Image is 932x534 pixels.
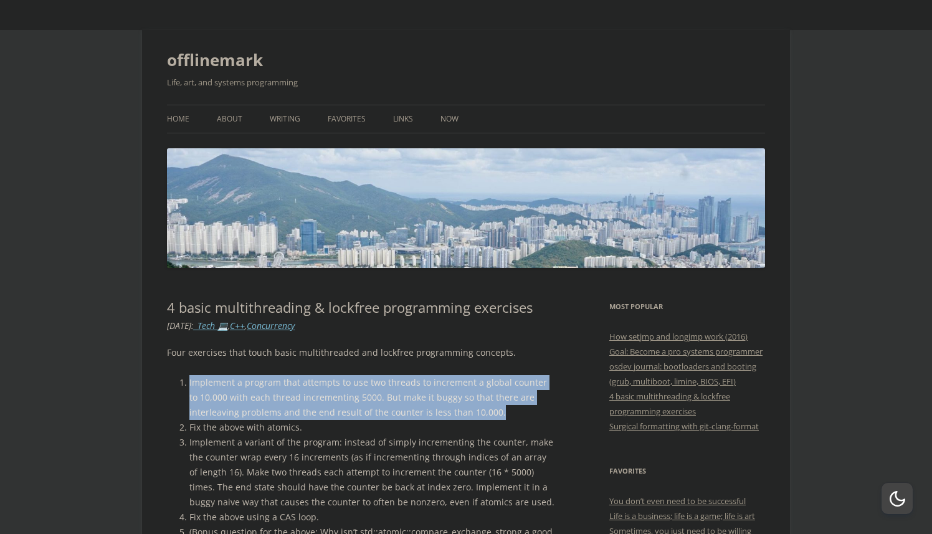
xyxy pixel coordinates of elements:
a: offlinemark [167,45,263,75]
i: : , , [167,320,295,331]
p: Four exercises that touch basic multithreaded and lockfree programming concepts. [167,345,556,360]
time: [DATE] [167,320,191,331]
a: How setjmp and longjmp work (2016) [609,331,748,342]
a: Home [167,105,189,133]
a: _Tech 💻 [194,320,228,331]
li: Fix the above using a CAS loop. [189,510,556,525]
a: osdev journal: bootloaders and booting (grub, multiboot, limine, BIOS, EFI) [609,361,756,387]
a: Life is a business; life is a game; life is art [609,510,755,522]
a: Concurrency [247,320,295,331]
h3: Favorites [609,464,765,479]
li: Implement a variant of the program: instead of simply incrementing the counter, make the counter ... [189,435,556,510]
h2: Life, art, and systems programming [167,75,765,90]
li: Implement a program that attempts to use two threads to increment a global counter to 10,000 with... [189,375,556,420]
li: Fix the above with atomics. [189,420,556,435]
h3: Most Popular [609,299,765,314]
a: Now [440,105,459,133]
a: Goal: Become a pro systems programmer [609,346,763,357]
h1: 4 basic multithreading & lockfree programming exercises [167,299,556,315]
a: Favorites [328,105,366,133]
a: Links [393,105,413,133]
a: Writing [270,105,300,133]
a: About [217,105,242,133]
a: You don’t even need to be successful [609,495,746,507]
a: Surgical formatting with git-clang-format [609,421,759,432]
a: C++ [230,320,245,331]
img: offlinemark [167,148,765,267]
a: 4 basic multithreading & lockfree programming exercises [609,391,730,417]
